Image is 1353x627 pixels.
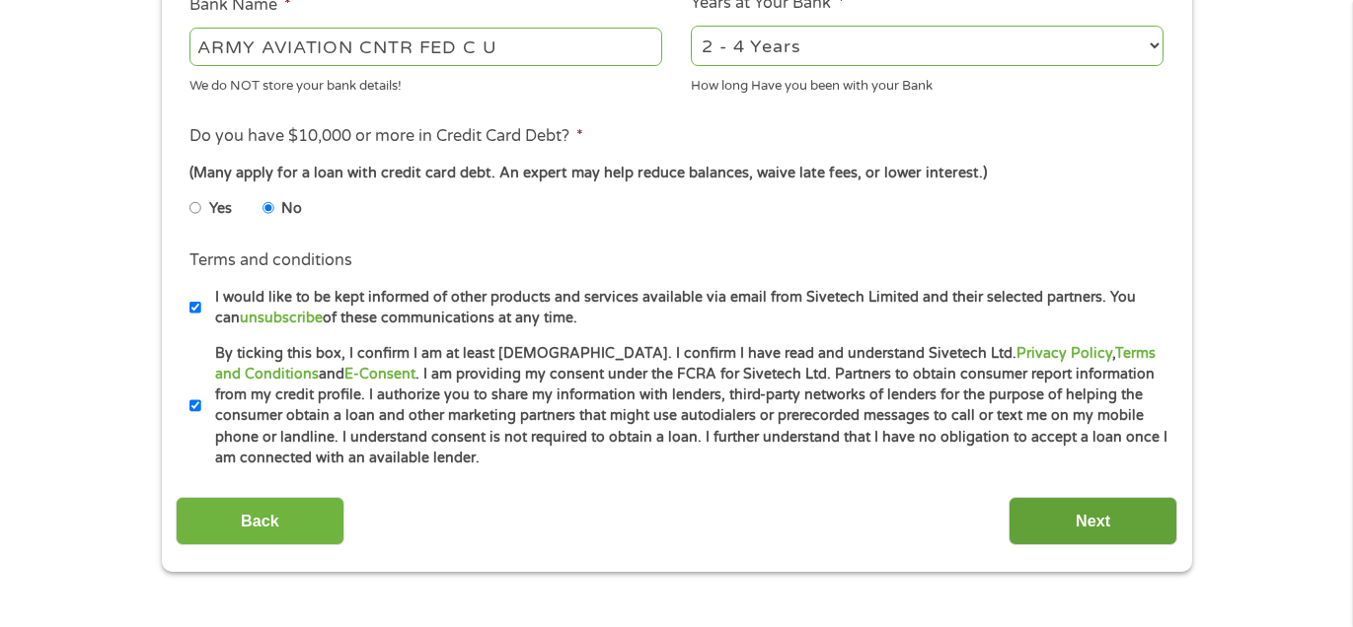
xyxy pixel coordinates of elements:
[189,250,352,271] label: Terms and conditions
[201,287,1169,329] label: I would like to be kept informed of other products and services available via email from Sivetech...
[1016,345,1112,362] a: Privacy Policy
[1009,497,1177,545] input: Next
[176,497,344,545] input: Back
[215,345,1156,383] a: Terms and Conditions
[189,69,662,96] div: We do NOT store your bank details!
[189,163,1163,184] div: (Many apply for a loan with credit card debt. An expert may help reduce balances, waive late fees...
[240,310,323,326] a: unsubscribe
[344,366,415,383] a: E-Consent
[209,198,232,220] label: Yes
[281,198,302,220] label: No
[189,126,583,147] label: Do you have $10,000 or more in Credit Card Debt?
[691,69,1164,96] div: How long Have you been with your Bank
[201,343,1169,469] label: By ticking this box, I confirm I am at least [DEMOGRAPHIC_DATA]. I confirm I have read and unders...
